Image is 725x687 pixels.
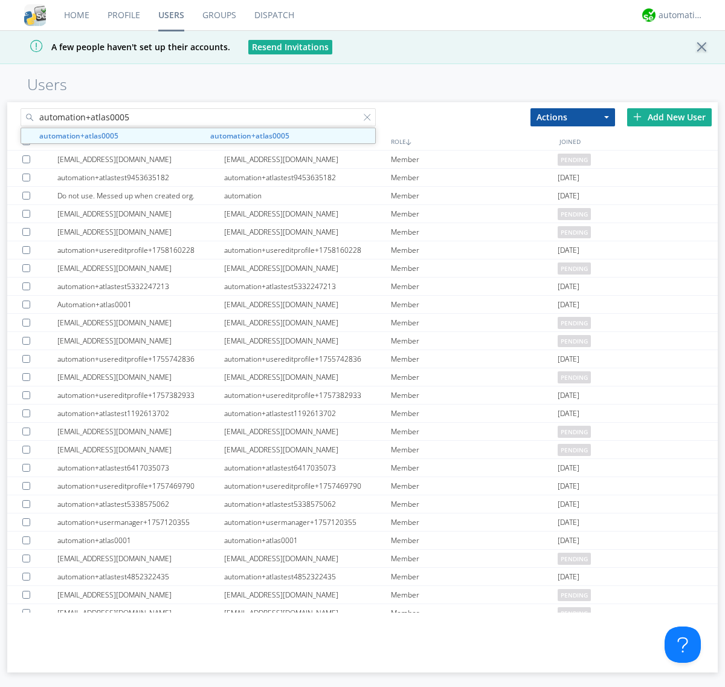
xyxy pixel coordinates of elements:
div: Member [391,532,558,549]
a: [EMAIL_ADDRESS][DOMAIN_NAME][EMAIL_ADDRESS][DOMAIN_NAME]Memberpending [7,586,718,604]
div: [EMAIL_ADDRESS][DOMAIN_NAME] [57,205,224,223]
div: automation+usereditprofile+1758160228 [224,241,391,259]
span: pending [558,317,591,329]
span: pending [558,589,591,601]
div: Member [391,550,558,567]
div: automation+usereditprofile+1757469790 [57,477,224,495]
div: [EMAIL_ADDRESS][DOMAIN_NAME] [224,604,391,622]
div: Member [391,386,558,404]
span: pending [558,371,591,383]
div: Member [391,223,558,241]
a: [EMAIL_ADDRESS][DOMAIN_NAME][EMAIL_ADDRESS][DOMAIN_NAME]Memberpending [7,550,718,568]
div: [EMAIL_ADDRESS][DOMAIN_NAME] [224,550,391,567]
div: [EMAIL_ADDRESS][DOMAIN_NAME] [57,259,224,277]
div: [EMAIL_ADDRESS][DOMAIN_NAME] [224,296,391,313]
div: Member [391,332,558,350]
div: automation+atlastest5338575062 [57,495,224,513]
span: pending [558,208,591,220]
div: Member [391,586,558,604]
span: [DATE] [558,278,579,296]
span: [DATE] [558,532,579,550]
span: [DATE] [558,459,579,477]
div: Member [391,241,558,259]
div: Member [391,169,558,186]
div: Member [391,405,558,422]
div: Member [391,187,558,204]
div: Do not use. Messed up when created org. [57,187,224,204]
div: automation+atlastest6417035073 [57,459,224,477]
div: automation+atlastest4852322435 [57,568,224,585]
a: automation+atlas0001automation+atlas0001Member[DATE] [7,532,718,550]
div: automation+usereditprofile+1758160228 [57,241,224,259]
div: Member [391,368,558,386]
span: pending [558,444,591,456]
span: [DATE] [558,568,579,586]
span: [DATE] [558,187,579,205]
div: Member [391,205,558,223]
div: [EMAIL_ADDRESS][DOMAIN_NAME] [57,223,224,241]
input: Search users [21,108,376,126]
div: [EMAIL_ADDRESS][DOMAIN_NAME] [57,586,224,604]
a: automation+usereditprofile+1757382933automation+usereditprofile+1757382933Member[DATE] [7,386,718,405]
img: d2d01cd9b4174d08988066c6d424eccd [642,8,656,22]
div: automation+atlastest4852322435 [224,568,391,585]
a: automation+usereditprofile+1757469790automation+usereditprofile+1757469790Member[DATE] [7,477,718,495]
div: ROLE [388,132,556,150]
div: automation+atlastest5338575062 [224,495,391,513]
div: JOINED [556,132,725,150]
a: automation+usermanager+1757120355automation+usermanager+1757120355Member[DATE] [7,513,718,532]
span: [DATE] [558,350,579,368]
div: [EMAIL_ADDRESS][DOMAIN_NAME] [224,586,391,604]
div: [EMAIL_ADDRESS][DOMAIN_NAME] [57,151,224,168]
div: Member [391,441,558,458]
div: [EMAIL_ADDRESS][DOMAIN_NAME] [224,368,391,386]
div: [EMAIL_ADDRESS][DOMAIN_NAME] [224,441,391,458]
div: [EMAIL_ADDRESS][DOMAIN_NAME] [224,151,391,168]
div: [EMAIL_ADDRESS][DOMAIN_NAME] [224,205,391,223]
span: pending [558,426,591,438]
div: automation+atlastest1192613702 [57,405,224,422]
div: Automation+atlas0001 [57,296,224,313]
div: automation+usereditprofile+1755742836 [224,350,391,368]
div: [EMAIL_ADDRESS][DOMAIN_NAME] [224,259,391,277]
span: [DATE] [558,296,579,314]
a: [EMAIL_ADDRESS][DOMAIN_NAME][EMAIL_ADDRESS][DOMAIN_NAME]Memberpending [7,223,718,241]
div: automation+atlastest9453635182 [57,169,224,186]
a: [EMAIL_ADDRESS][DOMAIN_NAME][EMAIL_ADDRESS][DOMAIN_NAME]Memberpending [7,259,718,278]
a: Do not use. Messed up when created org.automationMember[DATE] [7,187,718,205]
span: pending [558,335,591,347]
div: [EMAIL_ADDRESS][DOMAIN_NAME] [57,604,224,622]
div: automation+atlastest1192613702 [224,405,391,422]
strong: automation+atlas0005 [210,131,289,141]
a: automation+atlastest4852322435automation+atlastest4852322435Member[DATE] [7,568,718,586]
div: automation+atlastest5332247213 [57,278,224,295]
div: Member [391,296,558,313]
div: [EMAIL_ADDRESS][DOMAIN_NAME] [57,550,224,567]
div: automation+atlas [659,9,704,21]
div: automation+atlastest5332247213 [224,278,391,295]
div: Member [391,278,558,295]
span: [DATE] [558,169,579,187]
a: automation+atlastest6417035073automation+atlastest6417035073Member[DATE] [7,459,718,477]
div: Member [391,568,558,585]
div: automation+usereditprofile+1757382933 [224,386,391,404]
div: automation+usermanager+1757120355 [57,513,224,531]
a: [EMAIL_ADDRESS][DOMAIN_NAME][EMAIL_ADDRESS][DOMAIN_NAME]Memberpending [7,205,718,223]
div: Member [391,314,558,331]
a: [EMAIL_ADDRESS][DOMAIN_NAME][EMAIL_ADDRESS][DOMAIN_NAME]Memberpending [7,441,718,459]
div: Member [391,151,558,168]
div: [EMAIL_ADDRESS][DOMAIN_NAME] [57,332,224,350]
span: pending [558,154,591,166]
div: Member [391,459,558,477]
div: Member [391,495,558,513]
div: Member [391,423,558,440]
span: pending [558,262,591,275]
span: pending [558,553,591,565]
div: [EMAIL_ADDRESS][DOMAIN_NAME] [224,423,391,440]
div: [EMAIL_ADDRESS][DOMAIN_NAME] [224,223,391,241]
span: [DATE] [558,513,579,532]
a: [EMAIL_ADDRESS][DOMAIN_NAME][EMAIL_ADDRESS][DOMAIN_NAME]Memberpending [7,332,718,350]
div: Member [391,513,558,531]
span: [DATE] [558,495,579,513]
a: automation+usereditprofile+1755742836automation+usereditprofile+1755742836Member[DATE] [7,350,718,368]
